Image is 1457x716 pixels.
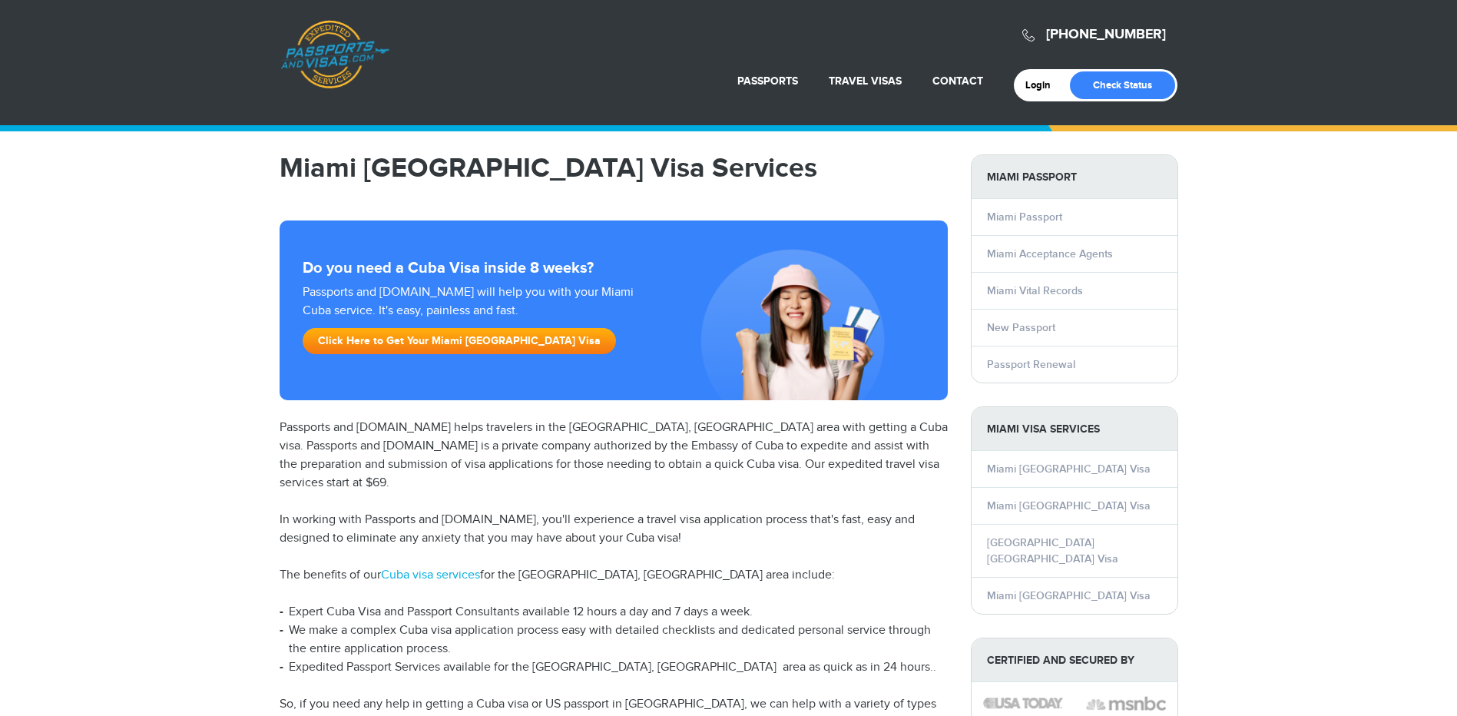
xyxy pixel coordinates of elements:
li: Expert Cuba Visa and Passport Consultants available 12 hours a day and 7 days a week. [280,603,948,622]
strong: Miami Visa Services [972,407,1177,451]
a: Miami [GEOGRAPHIC_DATA] Visa [987,589,1151,602]
p: Passports and [DOMAIN_NAME] helps travelers in the [GEOGRAPHIC_DATA], [GEOGRAPHIC_DATA] area with... [280,419,948,492]
img: image description [1086,694,1166,713]
a: Click Here to Get Your Miami [GEOGRAPHIC_DATA] Visa [303,328,616,354]
a: Check Status [1070,71,1175,99]
p: The benefits of our for the [GEOGRAPHIC_DATA], [GEOGRAPHIC_DATA] area include: [280,566,948,585]
a: Miami Acceptance Agents [987,247,1113,260]
a: Miami [GEOGRAPHIC_DATA] Visa [987,462,1151,476]
strong: Certified and Secured by [972,638,1177,682]
strong: Miami Passport [972,155,1177,199]
a: Miami [GEOGRAPHIC_DATA] Visa [987,499,1151,512]
a: Passports [737,75,798,88]
li: Expedited Passport Services available for the [GEOGRAPHIC_DATA], [GEOGRAPHIC_DATA] area as quick ... [280,658,948,677]
a: Cuba visa services [381,568,480,582]
li: We make a complex Cuba visa application process easy with detailed checklists and dedicated perso... [280,622,948,658]
img: image description [983,698,1063,708]
div: Passports and [DOMAIN_NAME] will help you with your Miami Cuba service. It's easy, painless and f... [296,283,667,362]
a: New Passport [987,321,1055,334]
a: Passport Renewal [987,358,1075,371]
a: Miami Passport [987,210,1062,224]
a: Travel Visas [829,75,902,88]
a: Login [1025,79,1061,91]
a: Contact [932,75,983,88]
strong: Do you need a Cuba Visa inside 8 weeks? [303,259,925,277]
a: Miami Vital Records [987,284,1083,297]
h1: Miami [GEOGRAPHIC_DATA] Visa Services [280,154,948,182]
a: [GEOGRAPHIC_DATA] [GEOGRAPHIC_DATA] Visa [987,536,1118,565]
a: [PHONE_NUMBER] [1046,26,1166,43]
p: In working with Passports and [DOMAIN_NAME], you'll experience a travel visa application process ... [280,511,948,548]
a: Passports & [DOMAIN_NAME] [280,20,389,89]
